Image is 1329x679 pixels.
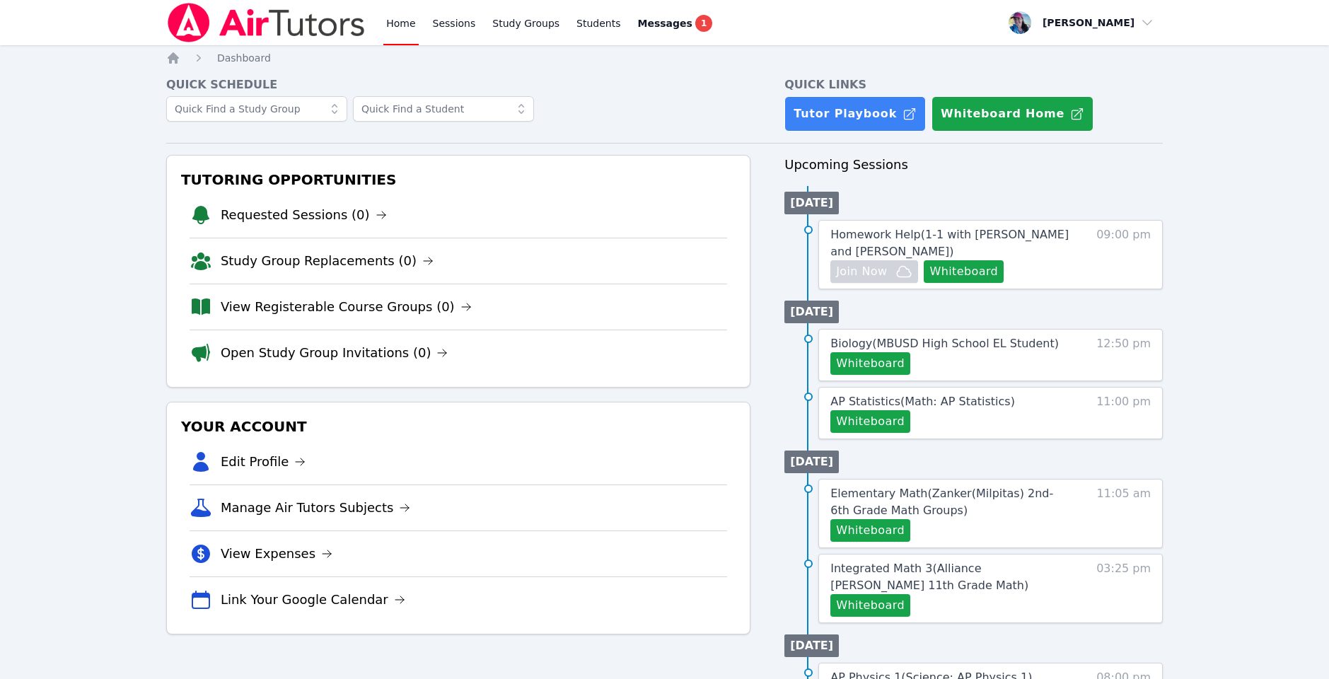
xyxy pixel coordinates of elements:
h4: Quick Schedule [166,76,750,93]
h4: Quick Links [784,76,1163,93]
a: Biology(MBUSD High School EL Student) [830,335,1059,352]
button: Whiteboard [830,410,910,433]
h3: Your Account [178,414,738,439]
a: View Registerable Course Groups (0) [221,297,472,317]
span: Homework Help ( 1-1 with [PERSON_NAME] and [PERSON_NAME] ) [830,228,1069,258]
span: 03:25 pm [1096,560,1151,617]
li: [DATE] [784,634,839,657]
button: Whiteboard [830,519,910,542]
a: Dashboard [217,51,271,65]
input: Quick Find a Study Group [166,96,347,122]
span: 11:00 pm [1096,393,1151,433]
button: Whiteboard [830,594,910,617]
span: Elementary Math ( Zanker(Milpitas) 2nd-6th Grade Math Groups ) [830,487,1053,517]
span: Dashboard [217,52,271,64]
span: Messages [638,16,692,30]
span: Biology ( MBUSD High School EL Student ) [830,337,1059,350]
img: Air Tutors [166,3,366,42]
span: Join Now [836,263,887,280]
span: AP Statistics ( Math: AP Statistics ) [830,395,1015,408]
a: Open Study Group Invitations (0) [221,343,448,363]
a: AP Statistics(Math: AP Statistics) [830,393,1015,410]
span: 11:05 am [1097,485,1151,542]
button: Whiteboard [924,260,1004,283]
a: Tutor Playbook [784,96,926,132]
h3: Upcoming Sessions [784,155,1163,175]
a: Requested Sessions (0) [221,205,387,225]
a: Link Your Google Calendar [221,590,405,610]
nav: Breadcrumb [166,51,1163,65]
a: View Expenses [221,544,332,564]
h3: Tutoring Opportunities [178,167,738,192]
li: [DATE] [784,451,839,473]
a: Edit Profile [221,452,306,472]
a: Integrated Math 3(Alliance [PERSON_NAME] 11th Grade Math) [830,560,1071,594]
li: [DATE] [784,192,839,214]
a: Study Group Replacements (0) [221,251,434,271]
button: Join Now [830,260,918,283]
a: Elementary Math(Zanker(Milpitas) 2nd-6th Grade Math Groups) [830,485,1071,519]
button: Whiteboard [830,352,910,375]
a: Manage Air Tutors Subjects [221,498,411,518]
a: Homework Help(1-1 with [PERSON_NAME] and [PERSON_NAME]) [830,226,1071,260]
span: 12:50 pm [1096,335,1151,375]
button: Whiteboard Home [932,96,1093,132]
span: Integrated Math 3 ( Alliance [PERSON_NAME] 11th Grade Math ) [830,562,1028,592]
li: [DATE] [784,301,839,323]
span: 1 [695,15,712,32]
span: 09:00 pm [1096,226,1151,283]
input: Quick Find a Student [353,96,534,122]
